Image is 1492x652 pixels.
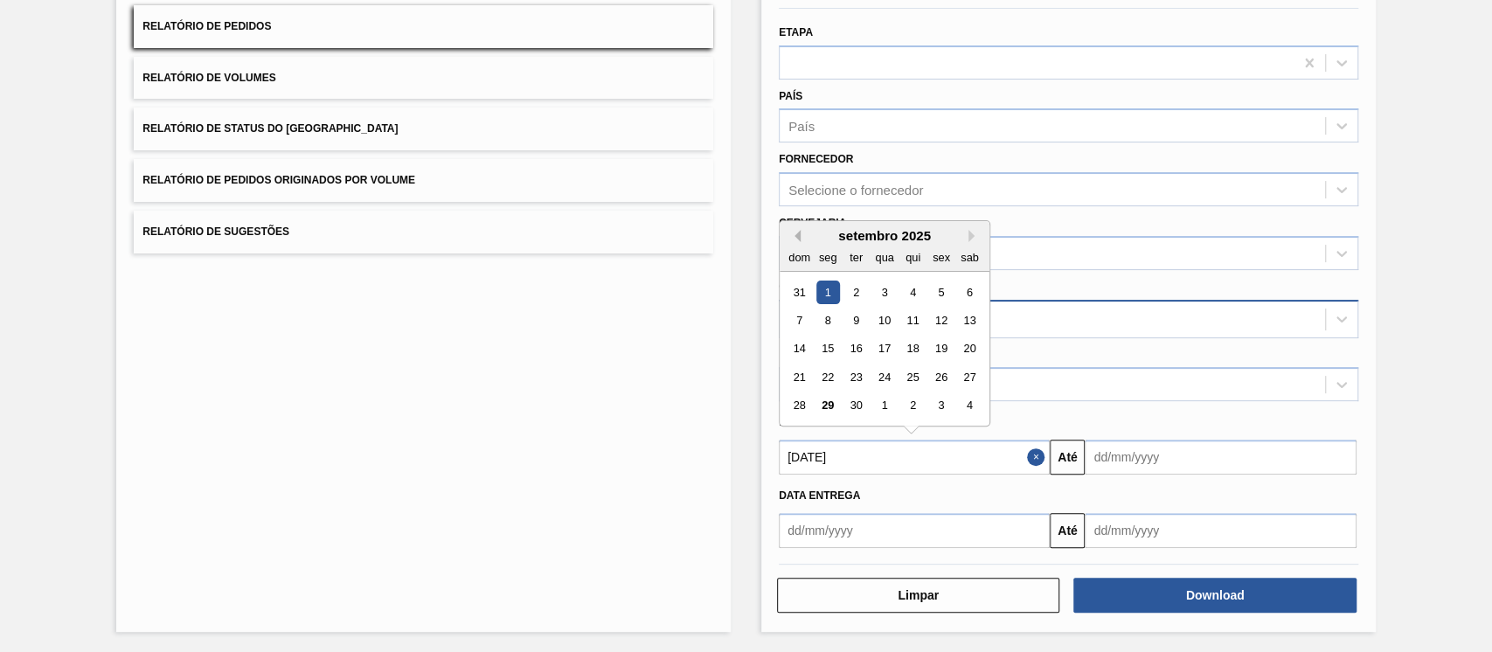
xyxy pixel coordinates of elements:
[816,394,840,418] div: Choose segunda-feira, 29 de setembro de 2025
[958,365,982,389] div: Choose sábado, 27 de setembro de 2025
[872,365,896,389] div: Choose quarta-feira, 24 de setembro de 2025
[779,513,1050,548] input: dd/mm/yyyy
[779,153,853,165] label: Fornecedor
[780,228,989,243] div: setembro 2025
[958,394,982,418] div: Choose sábado, 4 de outubro de 2025
[844,337,868,361] div: Choose terça-feira, 16 de setembro de 2025
[958,337,982,361] div: Choose sábado, 20 de setembro de 2025
[968,230,981,242] button: Next Month
[788,281,811,304] div: Choose domingo, 31 de agosto de 2025
[134,159,713,202] button: Relatório de Pedidos Originados por Volume
[788,365,811,389] div: Choose domingo, 21 de setembro de 2025
[958,281,982,304] div: Choose sábado, 6 de setembro de 2025
[788,246,811,269] div: dom
[788,309,811,332] div: Choose domingo, 7 de setembro de 2025
[844,281,868,304] div: Choose terça-feira, 2 de setembro de 2025
[901,365,925,389] div: Choose quinta-feira, 25 de setembro de 2025
[901,281,925,304] div: Choose quinta-feira, 4 de setembro de 2025
[872,309,896,332] div: Choose quarta-feira, 10 de setembro de 2025
[958,246,982,269] div: sab
[1085,440,1356,475] input: dd/mm/yyyy
[142,122,398,135] span: Relatório de Status do [GEOGRAPHIC_DATA]
[872,394,896,418] div: Choose quarta-feira, 1 de outubro de 2025
[134,211,713,253] button: Relatório de Sugestões
[929,281,953,304] div: Choose sexta-feira, 5 de setembro de 2025
[1050,440,1085,475] button: Até
[816,365,840,389] div: Choose segunda-feira, 22 de setembro de 2025
[816,281,840,304] div: Choose segunda-feira, 1 de setembro de 2025
[901,337,925,361] div: Choose quinta-feira, 18 de setembro de 2025
[844,365,868,389] div: Choose terça-feira, 23 de setembro de 2025
[816,309,840,332] div: Choose segunda-feira, 8 de setembro de 2025
[142,225,289,238] span: Relatório de Sugestões
[872,281,896,304] div: Choose quarta-feira, 3 de setembro de 2025
[929,246,953,269] div: sex
[844,394,868,418] div: Choose terça-feira, 30 de setembro de 2025
[779,90,802,102] label: País
[788,119,815,134] div: País
[142,20,271,32] span: Relatório de Pedidos
[929,337,953,361] div: Choose sexta-feira, 19 de setembro de 2025
[929,394,953,418] div: Choose sexta-feira, 3 de outubro de 2025
[788,394,811,418] div: Choose domingo, 28 de setembro de 2025
[958,309,982,332] div: Choose sábado, 13 de setembro de 2025
[844,309,868,332] div: Choose terça-feira, 9 de setembro de 2025
[779,26,813,38] label: Etapa
[1073,578,1356,613] button: Download
[872,337,896,361] div: Choose quarta-feira, 17 de setembro de 2025
[142,174,415,186] span: Relatório de Pedidos Originados por Volume
[788,183,923,198] div: Selecione o fornecedor
[844,246,868,269] div: ter
[788,230,801,242] button: Previous Month
[134,57,713,100] button: Relatório de Volumes
[1027,440,1050,475] button: Close
[142,72,275,84] span: Relatório de Volumes
[816,246,840,269] div: seg
[1085,513,1356,548] input: dd/mm/yyyy
[929,365,953,389] div: Choose sexta-feira, 26 de setembro de 2025
[134,108,713,150] button: Relatório de Status do [GEOGRAPHIC_DATA]
[779,217,846,229] label: Cervejaria
[901,394,925,418] div: Choose quinta-feira, 2 de outubro de 2025
[788,337,811,361] div: Choose domingo, 14 de setembro de 2025
[134,5,713,48] button: Relatório de Pedidos
[929,309,953,332] div: Choose sexta-feira, 12 de setembro de 2025
[901,246,925,269] div: qui
[901,309,925,332] div: Choose quinta-feira, 11 de setembro de 2025
[777,578,1059,613] button: Limpar
[816,337,840,361] div: Choose segunda-feira, 15 de setembro de 2025
[785,278,983,420] div: month 2025-09
[779,440,1050,475] input: dd/mm/yyyy
[872,246,896,269] div: qua
[1050,513,1085,548] button: Até
[779,489,860,502] span: Data entrega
